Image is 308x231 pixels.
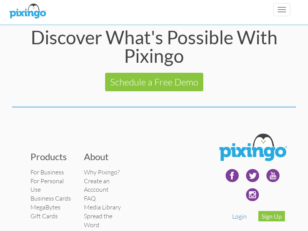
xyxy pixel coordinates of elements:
div: Discover What's Possible With Pixingo [12,28,296,65]
a: Business Cards [30,194,71,202]
a: Sign Up [258,211,285,221]
img: youtube-240.png [263,166,283,185]
a: Schedule a Free Demo [105,73,203,91]
img: twitter-240.png [243,166,262,185]
h3: Products [30,152,72,162]
a: For Business [30,168,64,176]
a: Spread the Word [84,212,112,229]
a: MegaBytes [30,203,60,211]
a: Media Library [84,203,121,211]
a: Create an Acccount [84,177,110,194]
a: For Personal Use [30,177,64,194]
a: Why Pixingo? [84,168,120,176]
img: instagram.svg [243,185,262,204]
h3: About [84,152,126,162]
img: facebook-240.png [223,166,242,185]
img: pixingo logo [7,2,48,21]
a: Gift Cards [30,212,58,220]
a: Login [232,213,247,220]
a: FAQ [84,194,96,202]
img: Pixingo Logo [215,131,290,166]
